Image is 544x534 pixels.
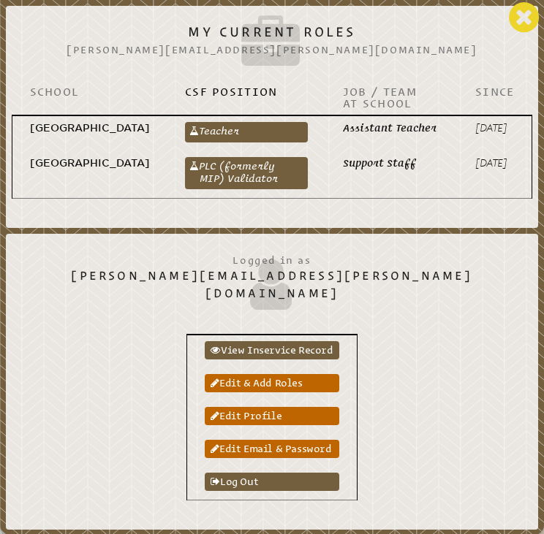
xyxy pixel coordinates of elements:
[23,240,521,313] h2: [PERSON_NAME][EMAIL_ADDRESS][PERSON_NAME][DOMAIN_NAME]
[475,157,514,169] p: [DATE]
[205,473,339,491] a: Log out
[343,122,440,134] p: Assistant Teacher
[205,440,339,458] a: Edit email & password
[205,374,339,392] a: Edit & add roles
[475,85,515,97] p: Since
[205,341,339,359] a: View inservice record
[185,157,308,189] a: PLC (formerly MIP) Validator
[185,122,308,142] a: Teacher
[475,122,514,134] p: [DATE]
[23,12,521,74] h2: My Current Roles
[343,157,440,169] p: Support Staff
[343,85,440,110] p: Job / Team at School
[30,122,150,134] p: [GEOGRAPHIC_DATA]
[30,157,150,169] p: [GEOGRAPHIC_DATA]
[185,85,308,97] p: CSF Position
[205,407,339,425] a: Edit profile
[30,85,151,97] p: School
